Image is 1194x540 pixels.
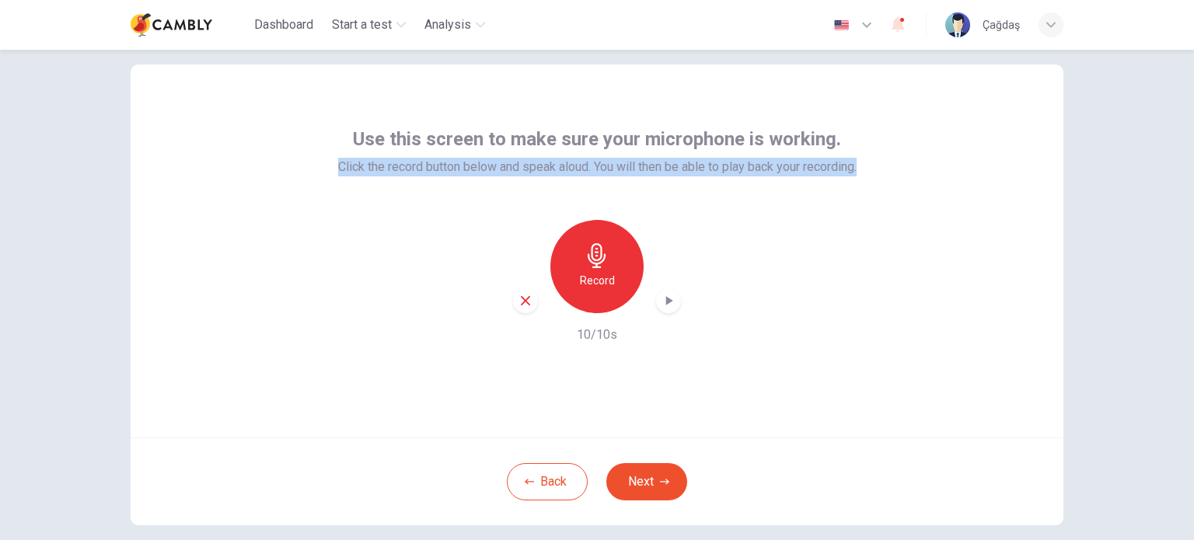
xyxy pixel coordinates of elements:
[424,16,471,34] span: Analysis
[832,19,851,31] img: en
[945,12,970,37] img: Profile picture
[326,11,412,39] button: Start a test
[580,271,615,290] h6: Record
[983,16,1020,34] div: Çağdaş
[507,463,588,500] button: Back
[418,11,491,39] button: Analysis
[338,158,857,176] span: Click the record button below and speak aloud. You will then be able to play back your recording.
[550,220,644,313] button: Record
[332,16,392,34] span: Start a test
[248,11,319,39] button: Dashboard
[131,9,248,40] a: Cambly logo
[606,463,687,500] button: Next
[254,16,313,34] span: Dashboard
[353,127,841,152] span: Use this screen to make sure your microphone is working.
[577,326,617,344] h6: 10/10s
[131,9,212,40] img: Cambly logo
